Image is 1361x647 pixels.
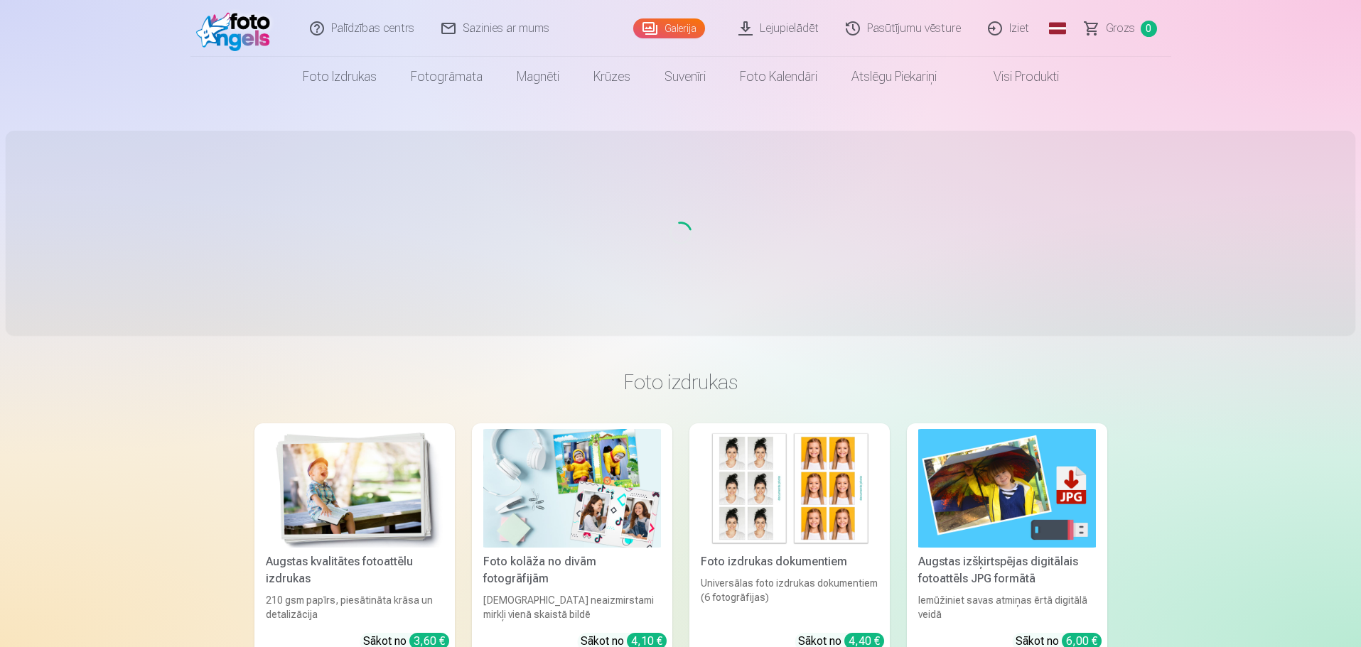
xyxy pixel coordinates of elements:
[266,429,443,548] img: Augstas kvalitātes fotoattēlu izdrukas
[1106,20,1135,37] span: Grozs
[1141,21,1157,37] span: 0
[260,593,449,621] div: 210 gsm papīrs, piesātināta krāsa un detalizācija
[913,553,1102,587] div: Augstas izšķirtspējas digitālais fotoattēls JPG formātā
[695,553,884,570] div: Foto izdrukas dokumentiem
[918,429,1096,548] img: Augstas izšķirtspējas digitālais fotoattēls JPG formātā
[500,57,576,97] a: Magnēti
[647,57,723,97] a: Suvenīri
[286,57,394,97] a: Foto izdrukas
[834,57,954,97] a: Atslēgu piekariņi
[196,6,278,51] img: /fa1
[478,593,667,621] div: [DEMOGRAPHIC_DATA] neaizmirstami mirkļi vienā skaistā bildē
[913,593,1102,621] div: Iemūžiniet savas atmiņas ērtā digitālā veidā
[478,553,667,587] div: Foto kolāža no divām fotogrāfijām
[576,57,647,97] a: Krūzes
[723,57,834,97] a: Foto kalendāri
[394,57,500,97] a: Fotogrāmata
[483,429,661,548] img: Foto kolāža no divām fotogrāfijām
[260,553,449,587] div: Augstas kvalitātes fotoattēlu izdrukas
[954,57,1076,97] a: Visi produkti
[695,576,884,621] div: Universālas foto izdrukas dokumentiem (6 fotogrāfijas)
[701,429,878,548] img: Foto izdrukas dokumentiem
[266,369,1096,395] h3: Foto izdrukas
[633,18,705,38] a: Galerija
